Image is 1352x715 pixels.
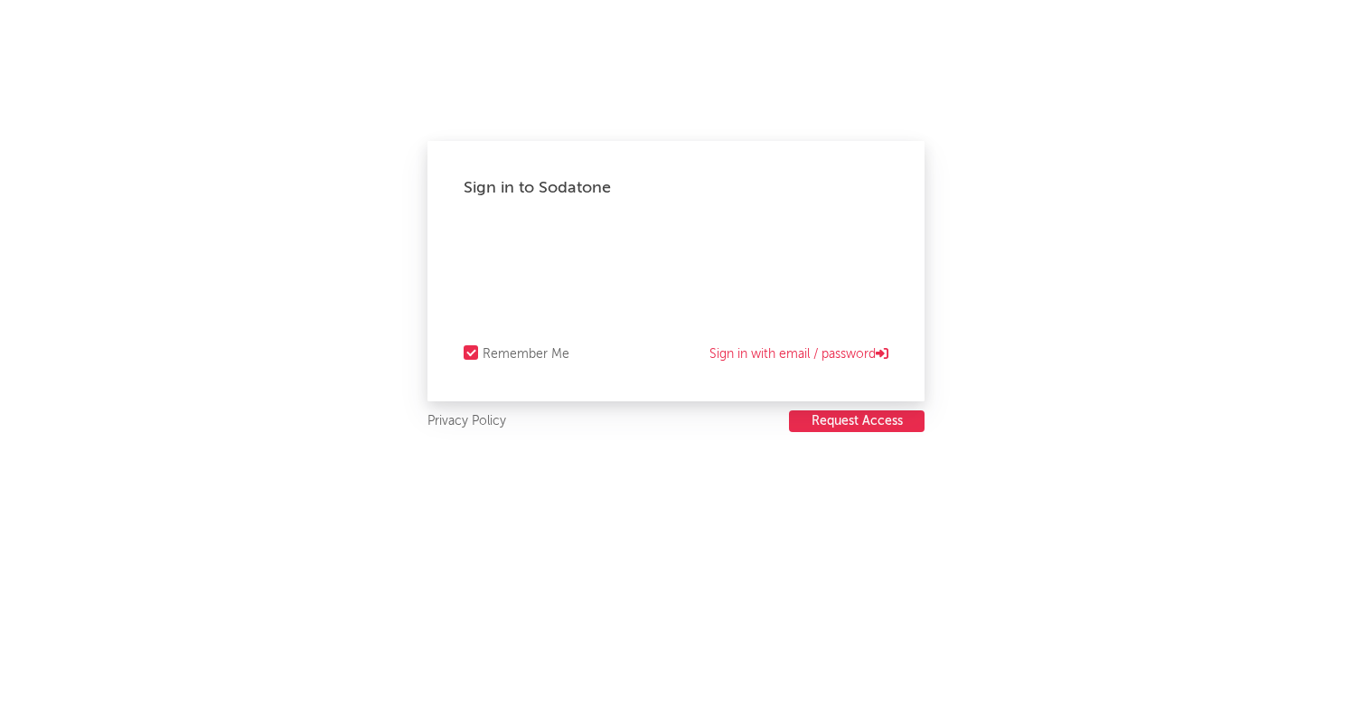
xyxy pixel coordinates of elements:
[709,343,888,365] a: Sign in with email / password
[789,410,925,433] a: Request Access
[427,410,506,433] a: Privacy Policy
[483,343,569,365] div: Remember Me
[789,410,925,432] button: Request Access
[464,177,888,199] div: Sign in to Sodatone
